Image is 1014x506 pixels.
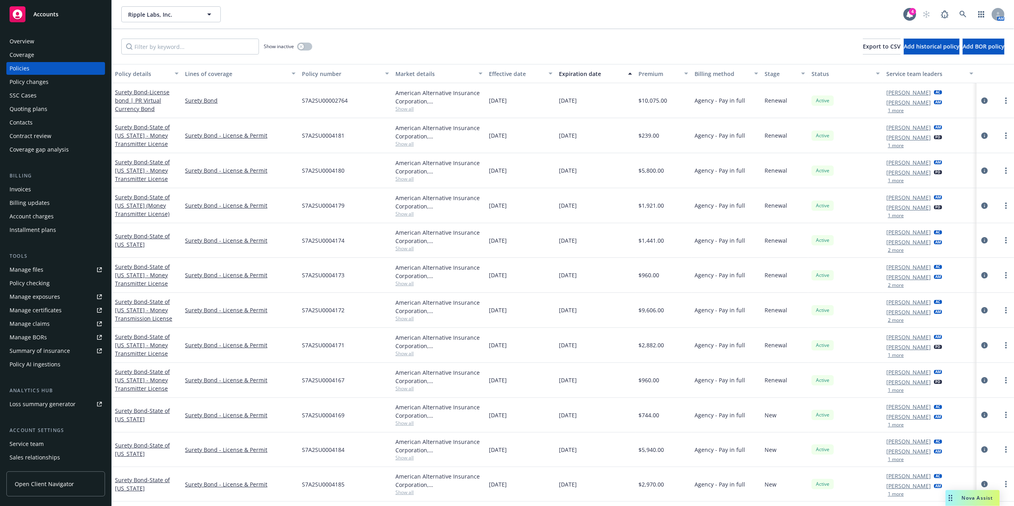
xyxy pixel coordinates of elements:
[185,341,296,349] a: Surety Bond - License & Permit
[6,304,105,317] a: Manage certificates
[185,236,296,245] a: Surety Bond - License & Permit
[302,376,344,384] span: S7A2SU0004167
[10,130,51,142] div: Contract review
[886,343,931,351] a: [PERSON_NAME]
[765,306,787,314] span: Renewal
[10,465,55,477] div: Related accounts
[489,411,507,419] span: [DATE]
[395,489,483,496] span: Show all
[1001,271,1011,280] a: more
[489,131,507,140] span: [DATE]
[10,331,47,344] div: Manage BORs
[395,159,483,175] div: American Alternative Insurance Corporation, [GEOGRAPHIC_DATA] Re
[980,410,989,420] a: circleInformation
[559,306,577,314] span: [DATE]
[1001,96,1011,105] a: more
[1001,479,1011,489] a: more
[1001,341,1011,350] a: more
[6,210,105,223] a: Account charges
[395,140,483,147] span: Show all
[489,376,507,384] span: [DATE]
[888,213,904,218] button: 1 more
[559,166,577,175] span: [DATE]
[695,480,745,488] span: Agency - Pay in full
[886,88,931,97] a: [PERSON_NAME]
[115,333,170,357] span: - State of [US_STATE] - Money Transmitter License
[115,407,170,423] a: Surety Bond
[765,236,787,245] span: Renewal
[888,492,904,496] button: 1 more
[559,341,577,349] span: [DATE]
[765,70,796,78] div: Stage
[815,132,831,139] span: Active
[962,494,993,501] span: Nova Assist
[559,201,577,210] span: [DATE]
[121,39,259,54] input: Filter by keyword...
[886,413,931,421] a: [PERSON_NAME]
[6,426,105,434] div: Account settings
[695,131,745,140] span: Agency - Pay in full
[695,376,745,384] span: Agency - Pay in full
[888,248,904,253] button: 2 more
[863,43,901,50] span: Export to CSV
[980,341,989,350] a: circleInformation
[765,411,777,419] span: New
[395,454,483,461] span: Show all
[395,105,483,112] span: Show all
[1001,410,1011,420] a: more
[765,166,787,175] span: Renewal
[980,96,989,105] a: circleInformation
[395,245,483,252] span: Show all
[395,175,483,182] span: Show all
[185,411,296,419] a: Surety Bond - License & Permit
[185,201,296,210] a: Surety Bond - License & Permit
[6,49,105,61] a: Coverage
[115,158,170,183] a: Surety Bond
[863,39,901,54] button: Export to CSV
[185,480,296,488] a: Surety Bond - License & Permit
[10,277,50,290] div: Policy checking
[489,306,507,314] span: [DATE]
[886,368,931,376] a: [PERSON_NAME]
[395,210,483,217] span: Show all
[489,236,507,245] span: [DATE]
[765,376,787,384] span: Renewal
[812,70,871,78] div: Status
[1001,235,1011,245] a: more
[559,70,623,78] div: Expiration date
[695,446,745,454] span: Agency - Pay in full
[1001,306,1011,315] a: more
[395,228,483,245] div: American Alternative Insurance Corporation, [GEOGRAPHIC_DATA] Re
[638,131,659,140] span: $239.00
[112,64,182,83] button: Policy details
[888,353,904,358] button: 1 more
[6,317,105,330] a: Manage claims
[888,318,904,323] button: 2 more
[10,49,34,61] div: Coverage
[695,306,745,314] span: Agency - Pay in full
[185,96,296,105] a: Surety Bond
[6,35,105,48] a: Overview
[815,307,831,314] span: Active
[638,306,664,314] span: $9,606.00
[6,331,105,344] a: Manage BORs
[6,387,105,395] div: Analytics hub
[886,70,965,78] div: Service team leaders
[115,232,170,248] a: Surety Bond
[395,472,483,489] div: American Alternative Insurance Corporation, [GEOGRAPHIC_DATA] Re
[128,10,197,19] span: Ripple Labs, Inc.
[115,298,172,322] span: - State of [US_STATE] - Money Transmission License
[264,43,294,50] span: Show inactive
[6,76,105,88] a: Policy changes
[638,376,659,384] span: $960.00
[10,143,69,156] div: Coverage gap analysis
[559,376,577,384] span: [DATE]
[904,39,960,54] button: Add historical policy
[6,62,105,75] a: Policies
[302,166,344,175] span: S7A2SU0004180
[302,236,344,245] span: S7A2SU0004174
[395,263,483,280] div: American Alternative Insurance Corporation, [GEOGRAPHIC_DATA] Re
[638,446,664,454] span: $5,940.00
[980,479,989,489] a: circleInformation
[559,271,577,279] span: [DATE]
